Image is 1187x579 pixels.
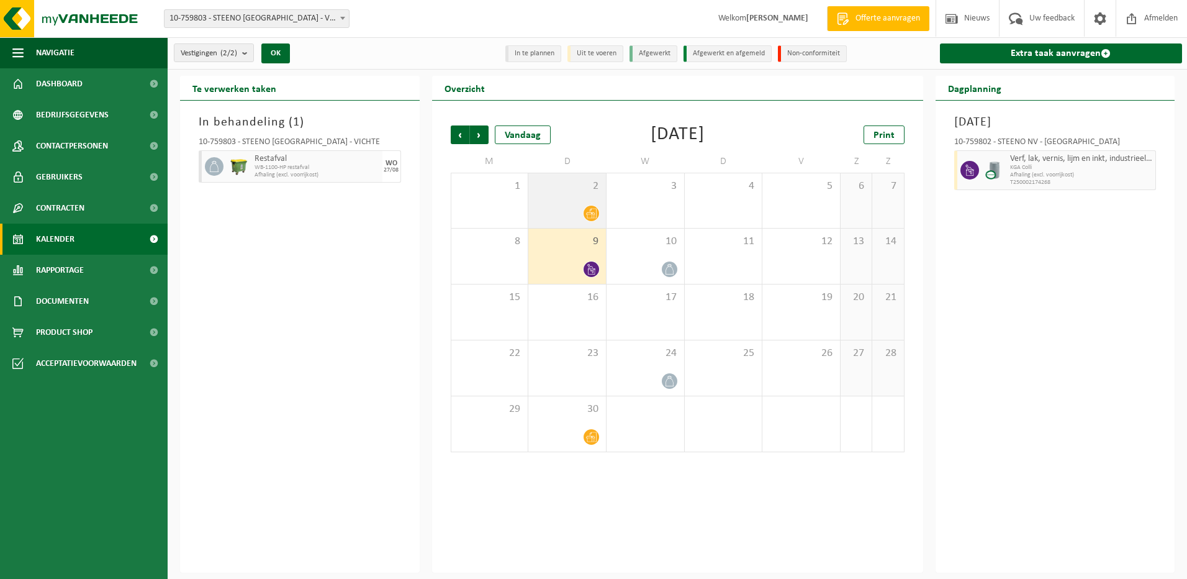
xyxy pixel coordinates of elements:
[255,154,379,164] span: Restafval
[685,150,763,173] td: D
[458,403,522,416] span: 29
[769,235,834,248] span: 12
[432,76,497,100] h2: Overzicht
[852,12,923,25] span: Offerte aanvragen
[174,43,254,62] button: Vestigingen(2/2)
[458,291,522,304] span: 15
[827,6,929,31] a: Offerte aanvragen
[36,99,109,130] span: Bedrijfsgegevens
[180,76,289,100] h2: Te verwerken taken
[630,45,677,62] li: Afgewerkt
[36,37,74,68] span: Navigatie
[778,45,847,62] li: Non-conformiteit
[878,235,897,248] span: 14
[165,10,349,27] span: 10-759803 - STEENO NV - VICHTE
[293,116,300,129] span: 1
[878,291,897,304] span: 21
[684,45,772,62] li: Afgewerkt en afgemeld
[451,125,469,144] span: Vorige
[872,150,904,173] td: Z
[36,162,83,193] span: Gebruikers
[255,171,379,179] span: Afhaling (excl. voorrijkost)
[878,180,897,193] span: 7
[567,45,623,62] li: Uit te voeren
[535,291,600,304] span: 16
[691,291,756,304] span: 18
[505,45,561,62] li: In te plannen
[1010,154,1153,164] span: Verf, lak, vernis, lijm en inkt, industrieel in 200lt-vat
[762,150,841,173] td: V
[230,157,248,176] img: WB-1100-HPE-GN-50
[847,291,865,304] span: 20
[458,235,522,248] span: 8
[36,348,137,379] span: Acceptatievoorwaarden
[470,125,489,144] span: Volgende
[613,235,678,248] span: 10
[181,44,237,63] span: Vestigingen
[36,224,74,255] span: Kalender
[769,180,834,193] span: 5
[613,347,678,360] span: 24
[528,150,607,173] td: D
[220,49,237,57] count: (2/2)
[1010,179,1153,186] span: T250002174268
[940,43,1183,63] a: Extra taak aanvragen
[36,68,83,99] span: Dashboard
[878,347,897,360] span: 28
[36,317,93,348] span: Product Shop
[864,125,905,144] a: Print
[936,76,1014,100] h2: Dagplanning
[458,347,522,360] span: 22
[36,255,84,286] span: Rapportage
[607,150,685,173] td: W
[36,286,89,317] span: Documenten
[873,130,895,140] span: Print
[985,161,1004,180] img: LP-LD-00200-CU
[1010,164,1153,171] span: KGA Colli
[691,235,756,248] span: 11
[651,125,705,144] div: [DATE]
[199,138,401,150] div: 10-759803 - STEENO [GEOGRAPHIC_DATA] - VICHTE
[1010,171,1153,179] span: Afhaling (excl. voorrijkost)
[386,160,397,167] div: WO
[847,180,865,193] span: 6
[384,167,399,173] div: 27/08
[847,347,865,360] span: 27
[255,164,379,171] span: WB-1100-HP restafval
[261,43,290,63] button: OK
[769,291,834,304] span: 19
[769,347,834,360] span: 26
[841,150,872,173] td: Z
[451,150,529,173] td: M
[535,403,600,416] span: 30
[535,180,600,193] span: 2
[458,180,522,193] span: 1
[164,9,350,28] span: 10-759803 - STEENO NV - VICHTE
[199,113,401,132] h3: In behandeling ( )
[954,113,1157,132] h3: [DATE]
[847,235,865,248] span: 13
[613,180,678,193] span: 3
[495,125,551,144] div: Vandaag
[36,193,84,224] span: Contracten
[36,130,108,162] span: Contactpersonen
[691,180,756,193] span: 4
[613,291,678,304] span: 17
[746,14,808,23] strong: [PERSON_NAME]
[954,138,1157,150] div: 10-759802 - STEENO NV - [GEOGRAPHIC_DATA]
[691,347,756,360] span: 25
[535,347,600,360] span: 23
[535,235,600,248] span: 9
